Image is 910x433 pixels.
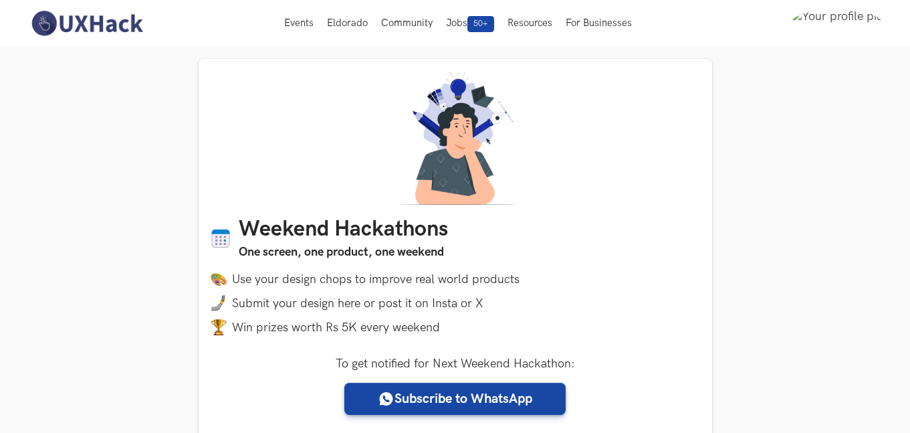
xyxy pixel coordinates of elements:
[344,383,566,415] a: Subscribe to WhatsApp
[391,71,520,205] img: A designer thinking
[211,319,227,335] img: trophy.png
[211,319,700,335] li: Win prizes worth Rs 5K every weekend
[239,217,448,243] h1: Weekend Hackathons
[239,243,448,262] h3: One screen, one product, one weekend
[27,9,146,37] img: UXHack-logo.png
[336,357,575,371] label: To get notified for Next Weekend Hackathon:
[211,271,700,287] li: Use your design chops to improve real world products
[232,296,483,311] span: Submit your design here or post it on Insta or X
[211,271,227,287] img: palette.png
[211,295,227,311] img: mobile-in-hand.png
[791,9,883,37] img: Your profile pic
[467,16,494,32] span: 50+
[211,228,231,249] img: Calendar icon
